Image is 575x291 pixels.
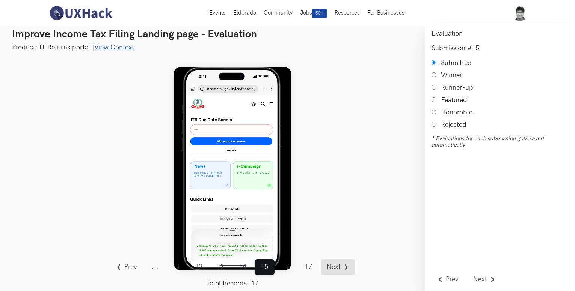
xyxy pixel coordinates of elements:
a: View Context [94,43,134,51]
h6: Evaluation [432,30,568,37]
h3: Improve Income Tax Filing Landing page - Evaluation [12,28,563,41]
label: Runner-up [441,84,473,91]
span: Prev [446,276,459,283]
a: Go to previous page [110,259,143,275]
span: 50+ [312,9,327,18]
label: Featured [441,96,467,104]
label: Total Records: 17 [110,279,355,287]
a: Page 15 [255,259,275,275]
nav: Drawer Pagination [432,271,501,287]
a: Page 16 [277,259,297,275]
a: Page 12 [189,259,209,275]
label: Winner [441,71,462,79]
span: ... [146,259,165,275]
a: Page 14 [233,259,253,275]
a: Go to previous submission [432,271,465,287]
a: Page 13 [211,259,231,275]
a: Page 11 [167,259,187,275]
label: * Evaluations for each submission gets saved automatically [432,135,568,148]
img: UXHack-logo.png [47,5,114,21]
img: Your profile pic [512,5,528,21]
span: Next [473,276,487,283]
span: Prev [124,264,137,270]
h6: Submission #15 [432,44,568,52]
label: Honorable [441,108,472,116]
nav: Pagination [110,259,355,287]
label: Rejected [441,121,466,129]
span: Next [327,264,341,270]
a: Go to next submission [467,271,502,287]
a: Go to next page [321,259,355,275]
p: Product: IT Returns portal | [12,43,563,52]
a: Page 17 [299,259,318,275]
img: Submission Image [174,67,291,270]
label: Submitted [441,59,472,67]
